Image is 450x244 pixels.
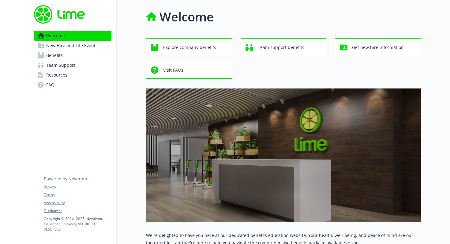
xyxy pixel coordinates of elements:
a: Privacy [44,184,111,190]
button: Team support benefits [241,38,327,56]
a: Resources [34,70,111,80]
span: Benefits [46,51,63,60]
h1: Welcome [159,8,214,26]
span: Team Support [46,60,75,70]
button: Get new hire information [335,38,421,56]
button: Explore company benefits [146,38,232,56]
span: New Hire and Life Events [46,41,98,51]
a: Benefits [34,51,111,60]
span: Resources [46,70,67,80]
span: FAQs [46,80,57,90]
a: Team Support [34,60,111,70]
a: Disclaimer [44,208,111,214]
p: Copyright © 2024 - 2025 , Newfront Insurance Services, ALL RIGHTS RESERVED [44,216,111,232]
a: New Hire and Life Events [34,41,111,51]
a: Welcome [34,31,111,41]
button: Visit FAQs [146,61,232,79]
span: Team support benefits [258,42,304,53]
span: Get new hire information [352,42,404,53]
span: Explore company benefits [163,42,216,53]
a: Terms [44,192,111,198]
img: overview page banner [146,88,421,222]
span: Welcome [46,31,65,41]
a: Accessibility [44,200,111,206]
span: Visit FAQs [163,64,183,76]
a: FAQs [34,80,111,90]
